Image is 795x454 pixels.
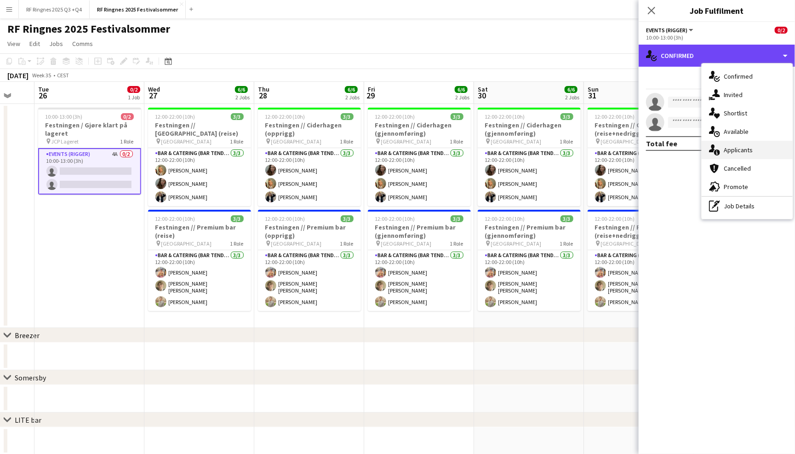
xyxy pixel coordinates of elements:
span: 12:00-22:00 (10h) [265,215,305,222]
span: Thu [258,85,269,93]
div: 2 Jobs [235,94,250,101]
div: 12:00-22:00 (10h)3/3Festningen // Premium bar (opprigg) [GEOGRAPHIC_DATA]1 RoleBar & Catering (Ba... [258,210,361,311]
div: Somersby [15,373,46,382]
div: Cancelled [702,159,793,178]
span: 1 Role [450,240,463,247]
span: [GEOGRAPHIC_DATA] [491,240,542,247]
span: [GEOGRAPHIC_DATA] [601,240,652,247]
app-card-role: Bar & Catering (Bar Tender)3/312:00-22:00 (10h)[PERSON_NAME][PERSON_NAME] [PERSON_NAME][PERSON_NAME] [588,250,691,311]
span: Jobs [49,40,63,48]
app-card-role: Events (Rigger)4A0/210:00-13:00 (3h) [38,148,141,195]
h3: Festningen // Premium bar (opprigg) [258,223,361,240]
span: 12:00-22:00 (10h) [485,215,525,222]
h3: Festningen // Ciderhagen (gjennomføring) [478,121,581,138]
h3: Job Fulfilment [639,5,795,17]
span: 1 Role [230,240,244,247]
span: [GEOGRAPHIC_DATA] [271,138,322,145]
span: View [7,40,20,48]
div: 1 Job [128,94,140,101]
app-card-role: Bar & Catering (Bar Tender)3/312:00-22:00 (10h)[PERSON_NAME][PERSON_NAME] [PERSON_NAME][PERSON_NAME] [148,250,251,311]
h3: Festningen // Premium bar (reise+nedrigg) [588,223,691,240]
div: [DATE] [7,71,29,80]
span: 1 Role [340,138,354,145]
span: Sat [478,85,488,93]
span: 12:00-22:00 (10h) [155,215,195,222]
div: Breezer [15,331,40,340]
span: 3/3 [451,113,463,120]
span: 1 Role [560,240,573,247]
span: 12:00-22:00 (10h) [375,215,415,222]
span: [GEOGRAPHIC_DATA] [381,138,432,145]
span: 10:00-13:00 (3h) [46,113,83,120]
span: [GEOGRAPHIC_DATA] [161,240,212,247]
span: 0/2 [775,27,788,34]
div: 12:00-22:00 (10h)3/3Festningen // Premium bar (gjennomføring) [GEOGRAPHIC_DATA]1 RoleBar & Cateri... [368,210,471,311]
div: 2 Jobs [565,94,579,101]
span: 3/3 [231,215,244,222]
app-job-card: 12:00-22:00 (10h)3/3Festningen // Ciderhagen (gjennomføring) [GEOGRAPHIC_DATA]1 RoleBar & Caterin... [368,108,471,206]
div: Confirmed [702,67,793,86]
span: JCP Lageret [51,138,79,145]
span: 6/6 [235,86,248,93]
div: 12:00-22:00 (10h)3/3Festningen // Premium bar (gjennomføring) [GEOGRAPHIC_DATA]1 RoleBar & Cateri... [478,210,581,311]
h3: Festningen // Ciderhagen (reise+nedrigg) [588,121,691,138]
span: 3/3 [451,215,463,222]
div: Confirmed [639,45,795,67]
app-card-role: Bar & Catering (Bar Tender)3/312:00-22:00 (10h)[PERSON_NAME][PERSON_NAME][PERSON_NAME] [478,148,581,206]
div: Invited [702,86,793,104]
span: 6/6 [565,86,578,93]
app-job-card: 12:00-22:00 (10h)3/3Festningen // Premium bar (reise) [GEOGRAPHIC_DATA]1 RoleBar & Catering (Bar ... [148,210,251,311]
span: 0/2 [121,113,134,120]
span: [GEOGRAPHIC_DATA] [381,240,432,247]
span: 12:00-22:00 (10h) [595,215,635,222]
h3: Festningen // Ciderhagen (opprigg) [258,121,361,138]
span: [GEOGRAPHIC_DATA] [161,138,212,145]
span: 0/2 [127,86,140,93]
div: 2 Jobs [345,94,360,101]
span: 27 [147,90,160,101]
button: Events (Rigger) [646,27,695,34]
span: [GEOGRAPHIC_DATA] [601,138,652,145]
span: 1 Role [340,240,354,247]
h3: Festningen // [GEOGRAPHIC_DATA] (reise) [148,121,251,138]
a: Jobs [46,38,67,50]
app-card-role: Bar & Catering (Bar Tender)3/312:00-22:00 (10h)[PERSON_NAME][PERSON_NAME][PERSON_NAME] [588,148,691,206]
h3: Festningen // Premium bar (reise) [148,223,251,240]
span: 31 [586,90,599,101]
div: Promote [702,178,793,196]
span: 26 [37,90,49,101]
span: 1 Role [560,138,573,145]
span: 1 Role [450,138,463,145]
span: 6/6 [345,86,358,93]
h3: Festningen / Gjøre klart på lageret [38,121,141,138]
app-job-card: 12:00-22:00 (10h)3/3Festningen // Ciderhagen (opprigg) [GEOGRAPHIC_DATA]1 RoleBar & Catering (Bar... [258,108,361,206]
div: Available [702,122,793,141]
span: Tue [38,85,49,93]
a: Edit [26,38,44,50]
span: 12:00-22:00 (10h) [265,113,305,120]
app-card-role: Bar & Catering (Bar Tender)3/312:00-22:00 (10h)[PERSON_NAME][PERSON_NAME][PERSON_NAME] [258,148,361,206]
a: View [4,38,24,50]
span: 3/3 [561,215,573,222]
app-card-role: Bar & Catering (Bar Tender)3/312:00-22:00 (10h)[PERSON_NAME][PERSON_NAME] [PERSON_NAME][PERSON_NAME] [258,250,361,311]
app-card-role: Bar & Catering (Bar Tender)3/312:00-22:00 (10h)[PERSON_NAME][PERSON_NAME] [PERSON_NAME][PERSON_NAME] [478,250,581,311]
span: 6/6 [455,86,468,93]
app-job-card: 12:00-22:00 (10h)3/3Festningen // [GEOGRAPHIC_DATA] (reise) [GEOGRAPHIC_DATA]1 RoleBar & Catering... [148,108,251,206]
div: Job Details [702,197,793,215]
span: 1 Role [120,138,134,145]
app-job-card: 12:00-22:00 (10h)3/3Festningen // Ciderhagen (reise+nedrigg) [GEOGRAPHIC_DATA]1 RoleBar & Caterin... [588,108,691,206]
app-job-card: 12:00-22:00 (10h)3/3Festningen // Premium bar (reise+nedrigg) [GEOGRAPHIC_DATA]1 RoleBar & Cateri... [588,210,691,311]
app-card-role: Bar & Catering (Bar Tender)3/312:00-22:00 (10h)[PERSON_NAME][PERSON_NAME][PERSON_NAME] [368,148,471,206]
span: 12:00-22:00 (10h) [595,113,635,120]
span: [GEOGRAPHIC_DATA] [491,138,542,145]
a: Comms [69,38,97,50]
h3: Festningen // Premium bar (gjennomføring) [478,223,581,240]
app-job-card: 10:00-13:00 (3h)0/2Festningen / Gjøre klart på lageret JCP Lageret1 RoleEvents (Rigger)4A0/210:00... [38,108,141,195]
div: 2 Jobs [455,94,469,101]
span: 12:00-22:00 (10h) [375,113,415,120]
button: RF Ringnes 2025 Q3 +Q4 [19,0,90,18]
